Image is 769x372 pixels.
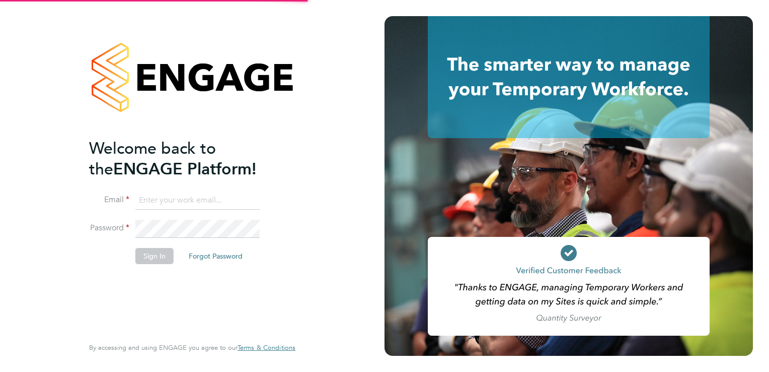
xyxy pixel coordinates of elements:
button: Forgot Password [181,248,251,264]
h2: ENGAGE Platform! [89,138,285,179]
button: Sign In [135,248,174,264]
label: Email [89,195,129,205]
span: Welcome back to the [89,139,216,179]
span: By accessing and using ENGAGE you agree to our [89,343,295,352]
a: Terms & Conditions [238,344,295,352]
label: Password [89,223,129,233]
input: Enter your work email... [135,192,260,210]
